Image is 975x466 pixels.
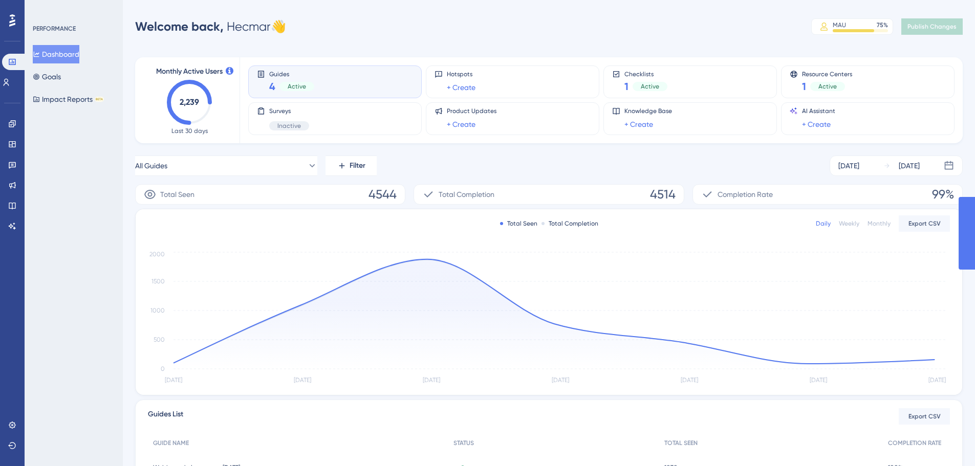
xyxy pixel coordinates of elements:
[899,160,920,172] div: [DATE]
[453,439,474,447] span: STATUS
[33,45,79,63] button: Dashboard
[908,412,941,420] span: Export CSV
[802,107,835,115] span: AI Assistant
[326,156,377,176] button: Filter
[153,439,189,447] span: GUIDE NAME
[541,219,598,228] div: Total Completion
[171,127,208,135] span: Last 30 days
[160,188,194,201] span: Total Seen
[269,79,275,94] span: 4
[149,251,165,258] tspan: 2000
[839,219,859,228] div: Weekly
[135,18,286,35] div: Hecmar 👋
[877,21,888,29] div: 75 %
[33,25,76,33] div: PERFORMANCE
[447,107,496,115] span: Product Updates
[269,107,309,115] span: Surveys
[802,79,806,94] span: 1
[148,408,183,425] span: Guides List
[135,156,317,176] button: All Guides
[439,188,494,201] span: Total Completion
[802,70,852,77] span: Resource Centers
[288,82,306,91] span: Active
[888,439,941,447] span: COMPLETION RATE
[928,376,946,384] tspan: [DATE]
[802,118,831,130] a: + Create
[641,82,659,91] span: Active
[150,307,165,314] tspan: 1000
[664,439,698,447] span: TOTAL SEEN
[33,90,104,108] button: Impact ReportsBETA
[33,68,61,86] button: Goals
[277,122,301,130] span: Inactive
[95,97,104,102] div: BETA
[818,82,837,91] span: Active
[718,188,773,201] span: Completion Rate
[624,118,653,130] a: + Create
[899,408,950,425] button: Export CSV
[180,97,199,107] text: 2,239
[908,219,941,228] span: Export CSV
[624,107,672,115] span: Knowledge Base
[423,376,440,384] tspan: [DATE]
[650,186,676,203] span: 4514
[833,21,846,29] div: MAU
[552,376,569,384] tspan: [DATE]
[624,70,667,77] span: Checklists
[816,219,831,228] div: Daily
[932,426,963,456] iframe: UserGuiding AI Assistant Launcher
[447,118,475,130] a: + Create
[294,376,311,384] tspan: [DATE]
[151,278,165,285] tspan: 1500
[135,160,167,172] span: All Guides
[369,186,397,203] span: 4544
[899,215,950,232] button: Export CSV
[447,70,475,78] span: Hotspots
[269,70,314,77] span: Guides
[350,160,365,172] span: Filter
[810,376,827,384] tspan: [DATE]
[154,336,165,343] tspan: 500
[156,65,223,78] span: Monthly Active Users
[932,186,954,203] span: 99%
[165,376,182,384] tspan: [DATE]
[901,18,963,35] button: Publish Changes
[447,81,475,94] a: + Create
[868,219,891,228] div: Monthly
[500,219,537,228] div: Total Seen
[681,376,698,384] tspan: [DATE]
[838,160,859,172] div: [DATE]
[907,23,957,31] span: Publish Changes
[624,79,629,94] span: 1
[161,365,165,372] tspan: 0
[135,19,224,34] span: Welcome back,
